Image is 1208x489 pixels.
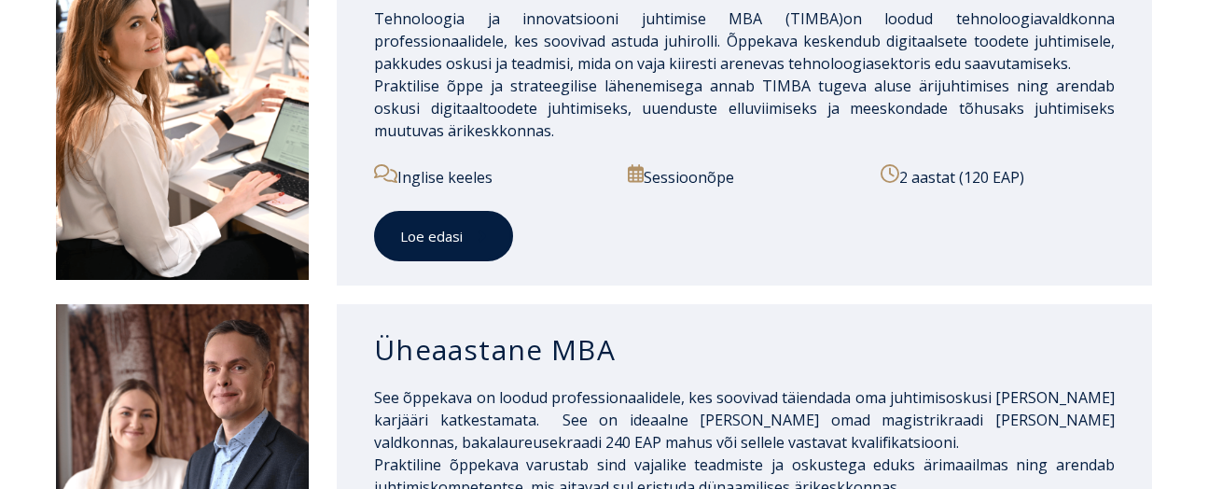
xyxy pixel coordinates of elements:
a: Loe edasi [374,211,513,262]
h3: Üheaastane MBA [374,332,1115,368]
span: on loodud tehnoloogiavaldkonna professionaalidele, kes soovivad astuda juhirolli. Õppekava kesken... [374,8,1115,74]
span: Praktilise õppe ja strateegilise lähenemisega annab TIMBA tugeva aluse ärijuhtimises ning arendab... [374,76,1115,141]
span: See õppekava on loodud professionaalidele, kes soovivad täiendada oma juhtimisoskusi [PERSON_NAME... [374,387,1115,453]
p: Inglise keeles [374,164,608,189]
p: 2 aastat (120 EAP) [881,164,1115,189]
span: Tehnoloogia ja innovatsiooni juhtimise MBA (TIMBA) [374,8,843,29]
p: Sessioonõpe [628,164,862,189]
